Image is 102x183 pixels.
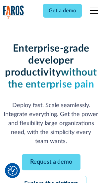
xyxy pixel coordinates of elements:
[8,166,18,176] button: Cookie Settings
[86,3,99,19] div: menu
[3,101,99,146] p: Deploy fast. Scale seamlessly. Integrate everything. Get the power and flexibility large organiza...
[3,5,24,19] a: home
[43,4,82,18] a: Get a demo
[8,166,18,176] img: Revisit consent button
[22,154,80,170] a: Request a demo
[3,5,24,19] img: Logo of the analytics and reporting company Faros.
[5,44,89,78] strong: Enterprise-grade developer productivity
